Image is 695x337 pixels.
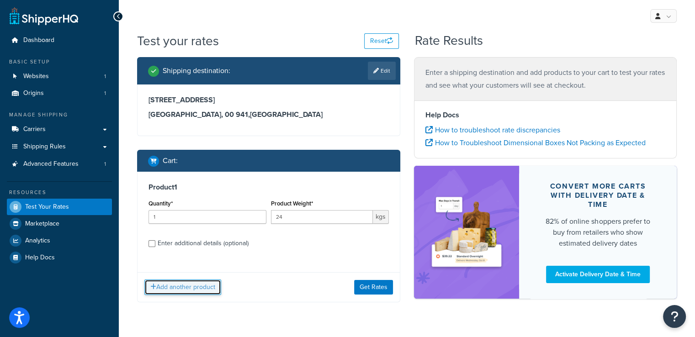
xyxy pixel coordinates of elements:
[271,210,373,224] input: 0.00
[163,157,178,165] h2: Cart :
[104,90,106,97] span: 1
[364,33,399,49] button: Reset
[23,73,49,80] span: Websites
[23,143,66,151] span: Shipping Rules
[25,254,55,262] span: Help Docs
[149,110,389,119] h3: [GEOGRAPHIC_DATA], 00 941 , [GEOGRAPHIC_DATA]
[425,66,666,92] p: Enter a shipping destination and add products to your cart to test your rates and see what your c...
[7,111,112,119] div: Manage Shipping
[7,68,112,85] li: Websites
[663,305,686,328] button: Open Resource Center
[23,160,79,168] span: Advanced Features
[425,137,646,148] a: How to Troubleshoot Dimensional Boxes Not Packing as Expected
[271,200,313,207] label: Product Weight*
[144,279,221,295] button: Add another product
[7,32,112,49] a: Dashboard
[163,67,230,75] h2: Shipping destination :
[546,266,650,283] a: Activate Delivery Date & Time
[149,95,389,105] h3: [STREET_ADDRESS]
[7,156,112,173] li: Advanced Features
[7,216,112,232] a: Marketplace
[25,220,59,228] span: Marketplace
[158,237,249,250] div: Enter additional details (optional)
[373,210,389,224] span: kgs
[7,199,112,215] a: Test Your Rates
[149,210,266,224] input: 0.0
[7,249,112,266] a: Help Docs
[104,160,106,168] span: 1
[25,237,50,245] span: Analytics
[7,68,112,85] a: Websites1
[137,32,219,50] h1: Test your rates
[104,73,106,80] span: 1
[7,189,112,196] div: Resources
[7,138,112,155] a: Shipping Rules
[428,179,505,285] img: feature-image-ddt-36eae7f7280da8017bfb280eaccd9c446f90b1fe08728e4019434db127062ab4.png
[7,232,112,249] a: Analytics
[25,203,69,211] span: Test Your Rates
[415,34,483,48] h2: Rate Results
[7,121,112,138] a: Carriers
[23,90,44,97] span: Origins
[368,62,396,80] a: Edit
[354,280,393,295] button: Get Rates
[425,110,666,121] h4: Help Docs
[7,58,112,66] div: Basic Setup
[149,200,173,207] label: Quantity*
[149,183,389,192] h3: Product 1
[425,125,560,135] a: How to troubleshoot rate discrepancies
[541,182,655,209] div: Convert more carts with delivery date & time
[541,216,655,249] div: 82% of online shoppers prefer to buy from retailers who show estimated delivery dates
[23,126,46,133] span: Carriers
[7,85,112,102] a: Origins1
[7,156,112,173] a: Advanced Features1
[23,37,54,44] span: Dashboard
[7,85,112,102] li: Origins
[149,240,155,247] input: Enter additional details (optional)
